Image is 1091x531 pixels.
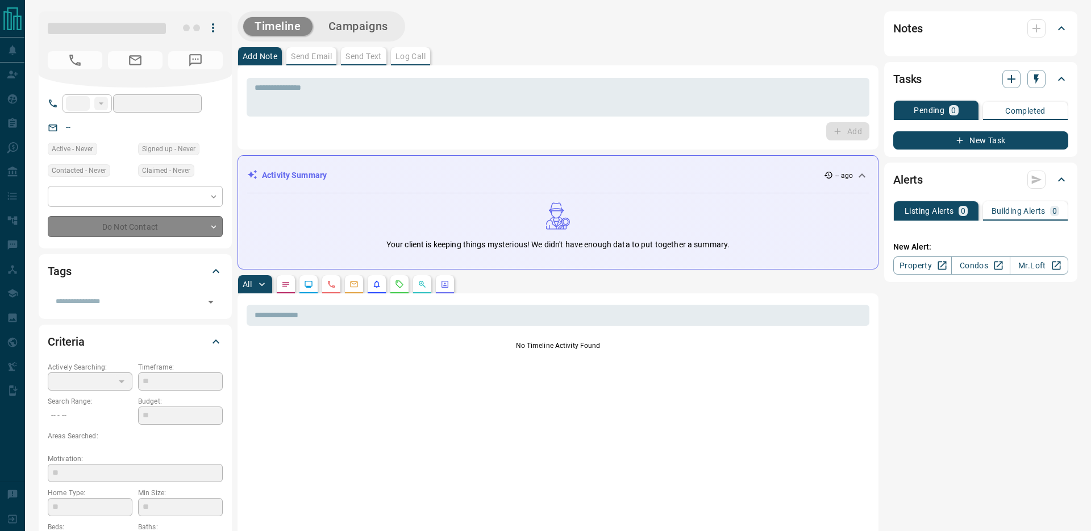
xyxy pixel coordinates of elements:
p: 0 [1052,207,1057,215]
svg: Agent Actions [440,280,449,289]
div: Activity Summary-- ago [247,165,869,186]
svg: Opportunities [418,280,427,289]
div: Tasks [893,65,1068,93]
span: Claimed - Never [142,165,190,176]
p: -- - -- [48,406,132,425]
div: Criteria [48,328,223,355]
span: No Email [108,51,163,69]
span: Active - Never [52,143,93,155]
p: Listing Alerts [905,207,954,215]
p: Motivation: [48,454,223,464]
div: Notes [893,15,1068,42]
p: No Timeline Activity Found [247,341,869,351]
a: Condos [951,256,1010,275]
p: Min Size: [138,488,223,498]
p: Areas Searched: [48,431,223,441]
svg: Requests [395,280,404,289]
button: Timeline [243,17,313,36]
svg: Notes [281,280,290,289]
span: No Number [168,51,223,69]
div: Alerts [893,166,1068,193]
a: Mr.Loft [1010,256,1068,275]
p: Activity Summary [262,169,327,181]
button: New Task [893,131,1068,150]
svg: Lead Browsing Activity [304,280,313,289]
p: New Alert: [893,241,1068,253]
p: Search Range: [48,396,132,406]
p: Pending [914,106,944,114]
p: -- ago [835,171,853,181]
p: Your client is keeping things mysterious! We didn't have enough data to put together a summary. [386,239,730,251]
p: All [243,280,252,288]
p: 0 [951,106,956,114]
button: Open [203,294,219,310]
span: Signed up - Never [142,143,195,155]
p: 0 [961,207,965,215]
h2: Tags [48,262,71,280]
p: Home Type: [48,488,132,498]
a: -- [66,123,70,132]
svg: Emails [349,280,359,289]
h2: Tasks [893,70,922,88]
h2: Notes [893,19,923,38]
p: Add Note [243,52,277,60]
h2: Alerts [893,171,923,189]
p: Timeframe: [138,362,223,372]
span: No Number [48,51,102,69]
div: Tags [48,258,223,285]
p: Actively Searching: [48,362,132,372]
h2: Criteria [48,333,85,351]
svg: Listing Alerts [372,280,381,289]
svg: Calls [327,280,336,289]
button: Campaigns [317,17,399,36]
p: Completed [1005,107,1046,115]
p: Budget: [138,396,223,406]
p: Building Alerts [992,207,1046,215]
a: Property [893,256,952,275]
span: Contacted - Never [52,165,106,176]
div: Do Not Contact [48,216,223,237]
